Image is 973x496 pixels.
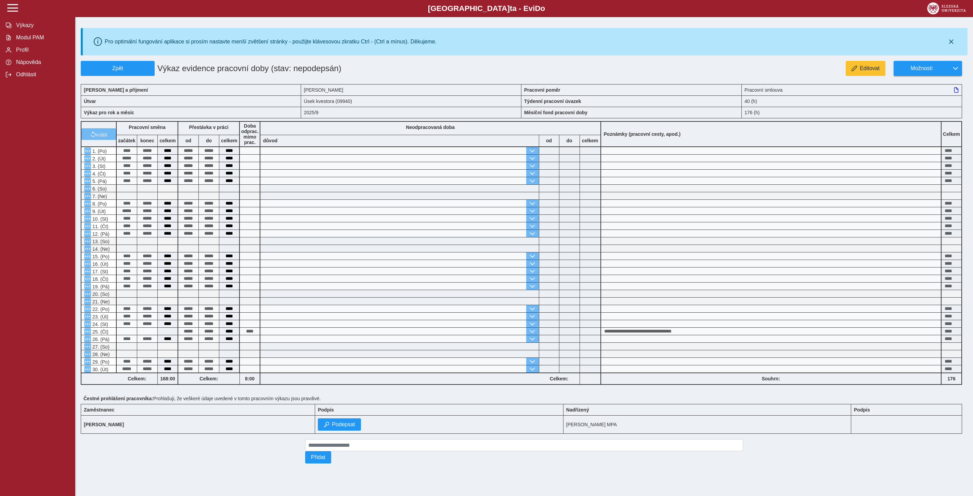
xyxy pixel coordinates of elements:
[91,231,109,237] span: 12. (Pá)
[84,162,91,169] button: Menu
[91,291,109,297] span: 20. (So)
[263,138,277,143] b: důvod
[84,305,91,312] button: Menu
[91,329,108,335] span: 25. (Čt)
[84,351,91,357] button: Menu
[14,71,69,78] span: Odhlásit
[539,376,580,381] b: Celkem:
[84,215,91,222] button: Menu
[158,138,178,143] b: celkem
[91,359,109,365] span: 29. (Po)
[84,170,91,177] button: Menu
[943,131,960,137] b: Celkem
[301,107,521,118] div: 2025/9
[84,253,91,260] button: Menu
[539,138,559,143] b: od
[84,298,91,305] button: Menu
[580,138,600,143] b: celkem
[91,246,110,252] span: 14. (Ne)
[535,4,540,13] span: D
[91,337,109,342] span: 26. (Pá)
[91,148,107,154] span: 1. (Po)
[332,421,355,428] span: Podepsat
[311,454,325,460] span: Přidat
[91,164,105,169] span: 3. (St)
[601,131,684,137] b: Poznámky (pracovní cesty, apod.)
[81,128,116,140] button: vrátit
[91,322,108,327] span: 24. (St)
[91,299,110,304] span: 21. (Ne)
[91,367,108,372] span: 30. (Út)
[762,376,780,381] b: Souhrn:
[510,4,512,13] span: t
[742,107,962,118] div: 176 (h)
[117,138,137,143] b: začátek
[84,178,91,184] button: Menu
[84,99,96,104] b: Útvar
[84,87,148,93] b: [PERSON_NAME] a příjmení
[91,216,108,222] span: 10. (St)
[189,125,228,130] b: Přestávka v práci
[305,451,331,464] button: Přidat
[84,245,91,252] button: Menu
[84,268,91,275] button: Menu
[84,275,91,282] button: Menu
[860,65,880,71] span: Editovat
[942,376,961,381] b: 176
[91,314,108,319] span: 23. (Út)
[524,99,581,104] b: Týdenní pracovní úvazek
[137,138,157,143] b: konec
[91,179,107,184] span: 5. (Pá)
[84,147,91,154] button: Menu
[117,376,157,381] b: Celkem:
[14,22,69,28] span: Výkazy
[96,131,107,137] span: vrátit
[524,110,587,115] b: Měsíční fond pracovní doby
[81,61,155,76] button: Zpět
[241,123,259,145] b: Doba odprac. mimo prac.
[91,194,107,199] span: 7. (Ne)
[559,138,580,143] b: do
[21,4,952,13] b: [GEOGRAPHIC_DATA] a - Evi
[84,185,91,192] button: Menu
[84,422,124,427] b: [PERSON_NAME]
[91,352,110,357] span: 28. (Ne)
[84,208,91,214] button: Menu
[14,35,69,41] span: Modul PAM
[91,269,108,274] span: 17. (St)
[84,200,91,207] button: Menu
[854,407,870,413] b: Podpis
[899,65,944,71] span: Možnosti
[84,230,91,237] button: Menu
[84,343,91,350] button: Menu
[14,59,69,65] span: Nápověda
[84,366,91,373] button: Menu
[84,328,91,335] button: Menu
[91,186,107,192] span: 6. (So)
[566,407,589,413] b: Nadřízený
[524,87,560,93] b: Pracovní poměr
[158,376,178,381] b: 168:00
[91,284,109,289] span: 19. (Pá)
[91,254,109,259] span: 15. (Po)
[84,155,91,162] button: Menu
[84,223,91,230] button: Menu
[894,61,949,76] button: Možnosti
[91,201,107,207] span: 8. (Po)
[91,261,108,267] span: 16. (Út)
[318,418,361,431] button: Podepsat
[83,396,153,401] b: Čestné prohlášení pracovníka:
[84,290,91,297] button: Menu
[105,39,437,45] div: Pro optimální fungování aplikace si prosím nastavte menší zvětšení stránky - použijte klávesovou ...
[91,344,109,350] span: 27. (So)
[927,2,966,14] img: logo_web_su.png
[301,84,521,95] div: [PERSON_NAME]
[846,61,885,76] button: Editovat
[563,416,851,434] td: [PERSON_NAME] MPA
[91,276,108,282] span: 18. (Čt)
[84,336,91,342] button: Menu
[84,238,91,245] button: Menu
[84,260,91,267] button: Menu
[91,239,109,244] span: 13. (So)
[301,95,521,107] div: Úsek kvestora (09940)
